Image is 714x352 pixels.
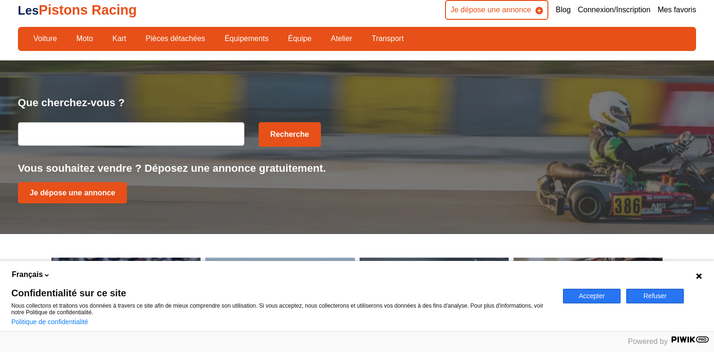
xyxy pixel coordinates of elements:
[365,31,410,47] a: Transport
[205,258,354,326] a: MotoMoto
[18,182,127,203] a: Je dépose une annonce
[140,31,211,47] a: Pièces détachées
[555,5,571,15] a: Blog
[18,161,696,176] p: Vous souhaitez vendre ? Déposez une annonce gratuitement.
[12,269,43,280] span: Français
[563,289,621,303] button: Accepter
[282,31,318,47] a: Équipe
[218,31,275,47] a: Équipements
[18,4,39,17] span: Les
[657,5,696,15] a: Mes favoris
[27,31,63,47] a: Voiture
[18,95,696,110] p: Que cherchez-vous ?
[106,31,132,47] a: Kart
[11,302,552,316] p: Nous collectons et traitons vos données à travers ce site afin de mieux comprendre son utilisatio...
[51,258,201,326] a: VoitureVoiture
[513,258,663,326] a: Pièces détachéesPièces détachées
[626,289,684,303] button: Refuser
[259,122,321,147] button: Recherche
[11,318,88,326] a: Politique de confidentialité
[18,2,137,17] a: LesPistons Racing
[70,31,100,47] a: Moto
[11,288,552,298] span: Confidentialité sur ce site
[325,31,358,47] a: Atelier
[628,337,668,345] span: Powered by
[578,5,651,15] a: Connexion/Inscription
[360,258,509,326] a: KartKart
